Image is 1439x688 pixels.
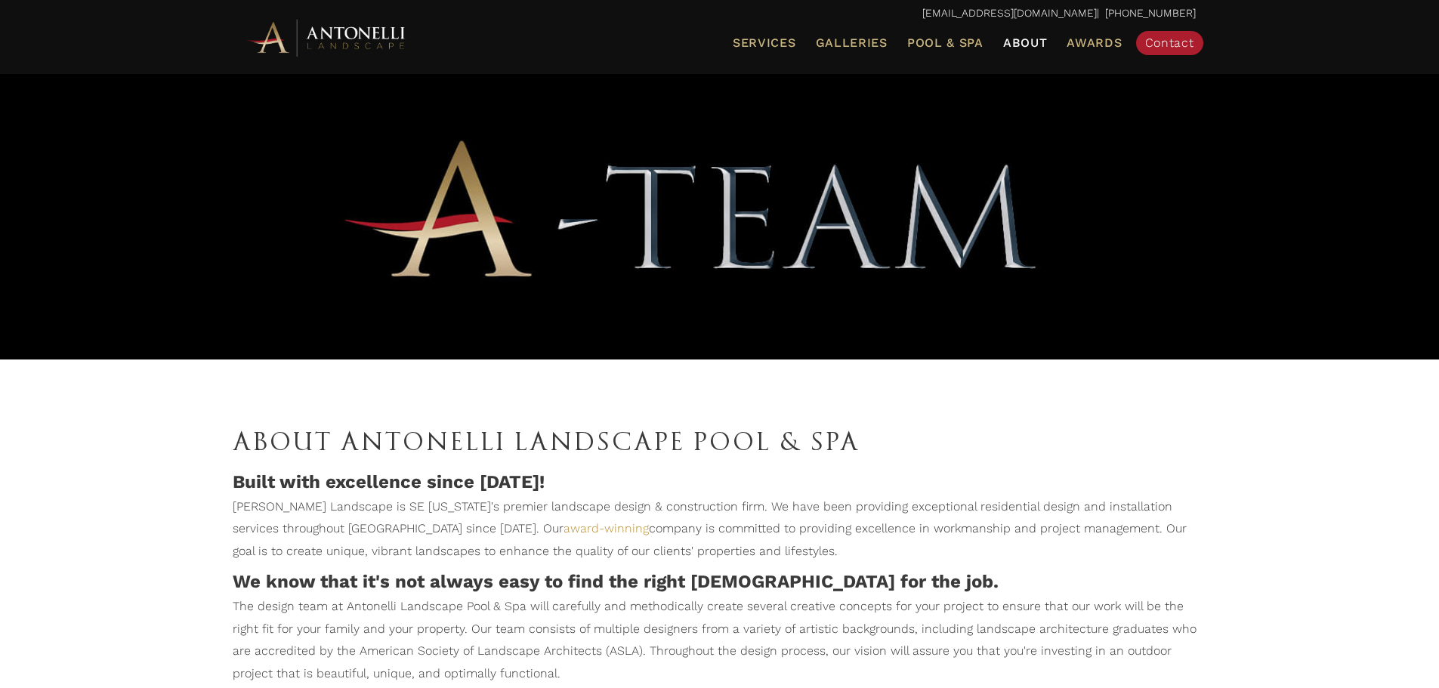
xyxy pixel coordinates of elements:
[907,35,984,50] span: Pool & Spa
[810,33,894,53] a: Galleries
[1145,35,1194,50] span: Contact
[1067,35,1122,50] span: Awards
[922,7,1097,19] a: [EMAIL_ADDRESS][DOMAIN_NAME]
[816,35,888,50] span: Galleries
[233,470,1207,495] h4: Built with excellence since [DATE]!
[997,33,1054,53] a: About
[1136,31,1203,55] a: Contact
[244,17,410,58] img: Antonelli Horizontal Logo
[1003,37,1048,49] span: About
[564,521,649,535] a: award-winning
[233,420,1207,462] h1: About Antonelli Landscape Pool & Spa
[901,33,990,53] a: Pool & Spa
[244,4,1196,23] p: | [PHONE_NUMBER]
[733,37,796,49] span: Services
[233,495,1207,570] p: [PERSON_NAME] Landscape is SE [US_STATE]'s premier landscape design & construction firm. We have ...
[1061,33,1128,53] a: Awards
[727,33,802,53] a: Services
[233,569,1207,595] h4: We know that it's not always easy to find the right [DEMOGRAPHIC_DATA] for the job.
